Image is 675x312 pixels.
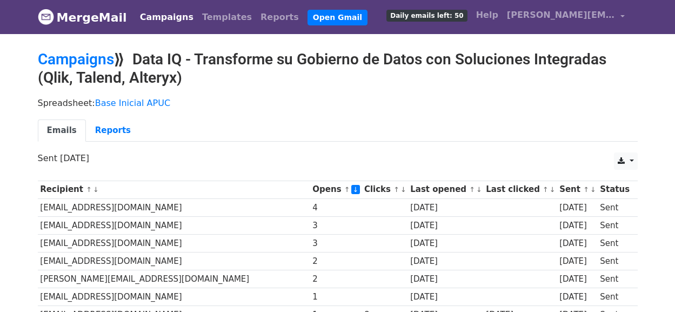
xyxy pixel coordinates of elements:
a: Reports [86,120,140,142]
div: [DATE] [559,291,595,303]
th: Last clicked [484,181,557,198]
a: Base Inicial APUC [95,98,170,108]
a: ↑ [344,185,350,194]
div: 2 [312,273,359,286]
span: Daily emails left: 50 [386,10,467,22]
p: Spreadsheet: [38,97,638,109]
div: 1 [312,291,359,303]
a: Campaigns [136,6,198,28]
td: Sent [597,216,632,234]
a: Templates [198,6,256,28]
td: Sent [597,270,632,288]
td: [EMAIL_ADDRESS][DOMAIN_NAME] [38,234,310,252]
a: ↓ [93,185,99,194]
a: [PERSON_NAME][EMAIL_ADDRESS][PERSON_NAME][DOMAIN_NAME] [503,4,629,30]
div: 3 [312,237,359,250]
div: 4 [312,202,359,214]
img: MergeMail logo [38,9,54,25]
div: [DATE] [559,255,595,268]
div: Widget de chat [621,260,675,312]
div: [DATE] [559,237,595,250]
a: ↓ [476,185,482,194]
a: ↓ [550,185,556,194]
th: Sent [557,181,597,198]
a: ↓ [400,185,406,194]
td: [EMAIL_ADDRESS][DOMAIN_NAME] [38,288,310,306]
a: Campaigns [38,50,114,68]
a: Emails [38,120,86,142]
td: [EMAIL_ADDRESS][DOMAIN_NAME] [38,216,310,234]
a: Reports [256,6,303,28]
a: ↓ [590,185,596,194]
td: Sent [597,234,632,252]
span: [PERSON_NAME][EMAIL_ADDRESS][PERSON_NAME][DOMAIN_NAME] [507,9,615,22]
a: ↓ [351,185,360,194]
th: Clicks [362,181,407,198]
div: 3 [312,220,359,232]
div: 2 [312,255,359,268]
td: Sent [597,288,632,306]
div: [DATE] [410,255,480,268]
div: [DATE] [559,202,595,214]
td: [PERSON_NAME][EMAIL_ADDRESS][DOMAIN_NAME] [38,270,310,288]
div: [DATE] [559,273,595,286]
th: Status [597,181,632,198]
th: Last opened [407,181,483,198]
a: ↑ [393,185,399,194]
a: ↑ [469,185,475,194]
div: [DATE] [410,273,480,286]
td: Sent [597,253,632,270]
a: Help [472,4,503,26]
th: Opens [310,181,362,198]
div: [DATE] [410,220,480,232]
div: [DATE] [410,202,480,214]
a: ↑ [86,185,92,194]
div: [DATE] [410,237,480,250]
td: Sent [597,198,632,216]
a: Open Gmail [308,10,367,25]
th: Recipient [38,181,310,198]
a: ↑ [583,185,589,194]
iframe: Chat Widget [621,260,675,312]
a: ↑ [543,185,549,194]
a: MergeMail [38,6,127,29]
div: [DATE] [559,220,595,232]
a: Daily emails left: 50 [382,4,471,26]
div: [DATE] [410,291,480,303]
p: Sent [DATE] [38,152,638,164]
td: [EMAIL_ADDRESS][DOMAIN_NAME] [38,253,310,270]
h2: ⟫ Data IQ - Transforme su Gobierno de Datos con Soluciones Integradas (Qlik, Talend, Alteryx) [38,50,638,87]
td: [EMAIL_ADDRESS][DOMAIN_NAME] [38,198,310,216]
